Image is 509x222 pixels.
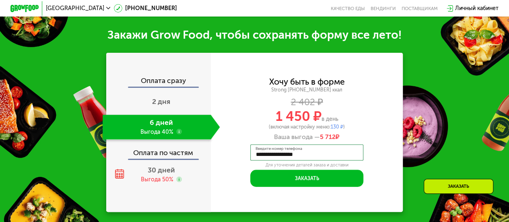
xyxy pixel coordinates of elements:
a: [PHONE_NUMBER] [114,4,177,12]
div: Strong [PHONE_NUMBER] ккал [211,87,403,93]
div: Оплата сразу [107,77,210,87]
span: 1 450 ₽ [276,108,321,124]
label: Введите номер телефона [256,147,302,151]
span: 130 ₽ [331,124,343,130]
span: 2 дня [152,97,170,106]
span: 5 712 [320,133,336,141]
div: Ваша выгода — [211,133,403,141]
div: Заказать [424,179,493,194]
div: Личный кабинет [455,4,499,12]
a: Качество еды [331,6,365,11]
div: Выгода 50% [141,176,173,183]
span: ₽ [320,133,340,141]
span: в день [321,116,338,122]
div: Для уточнения деталей заказа и доставки [250,162,363,168]
a: Вендинги [371,6,396,11]
span: 30 дней [148,166,175,174]
button: Заказать [250,170,363,187]
div: Оплата по частям [107,143,210,159]
div: поставщикам [402,6,438,11]
div: 2 402 ₽ [211,98,403,106]
span: [GEOGRAPHIC_DATA] [46,6,104,11]
div: Хочу быть в форме [269,78,345,85]
div: (включая настройку меню: ) [211,124,403,129]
